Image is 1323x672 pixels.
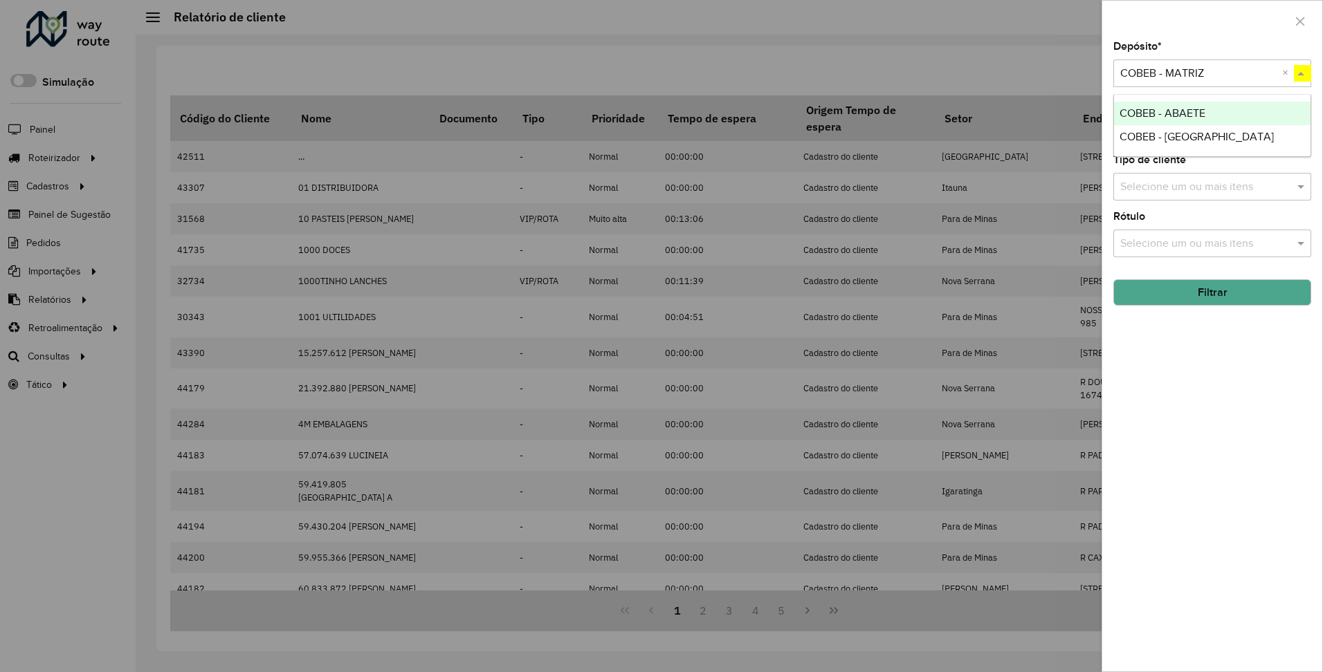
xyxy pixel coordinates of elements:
label: Depósito [1113,38,1162,55]
button: Filtrar [1113,279,1311,306]
span: COBEB - ABAETE [1120,107,1205,119]
span: COBEB - [GEOGRAPHIC_DATA] [1120,131,1274,142]
label: Rótulo [1113,208,1145,225]
ng-dropdown-panel: Options list [1113,94,1311,157]
span: Clear all [1282,65,1294,82]
label: Tipo de cliente [1113,151,1186,168]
